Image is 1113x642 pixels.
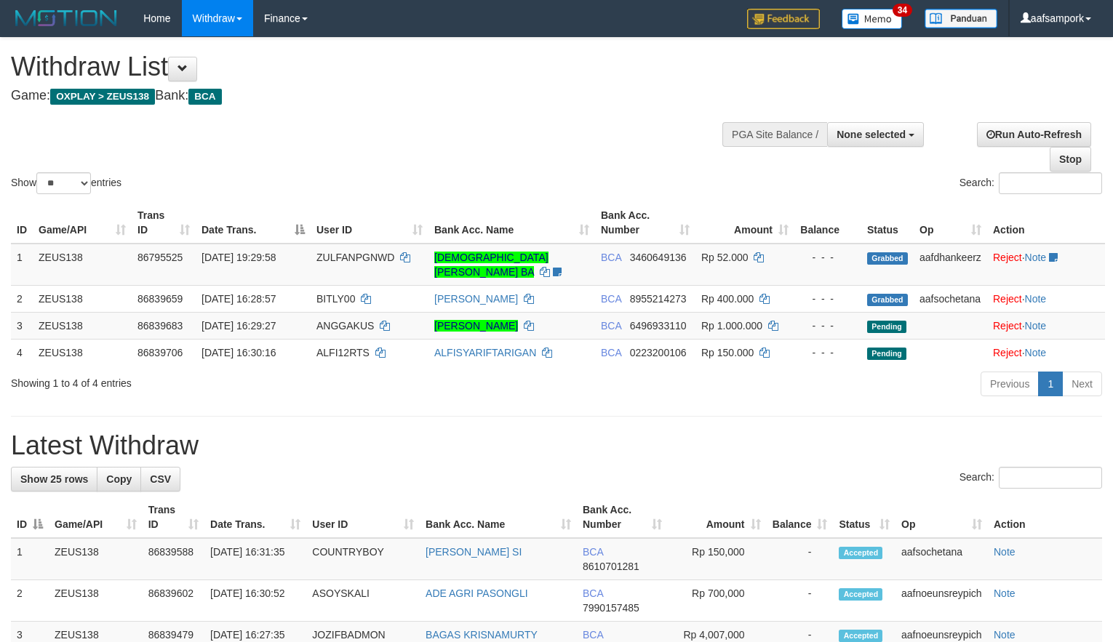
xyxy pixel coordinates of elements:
td: [DATE] 16:30:52 [204,580,306,622]
td: Rp 700,000 [668,580,766,622]
span: BITLY00 [316,293,355,305]
a: [PERSON_NAME] [434,293,518,305]
th: Game/API: activate to sort column ascending [49,497,143,538]
span: Accepted [839,588,882,601]
span: CSV [150,473,171,485]
td: · [987,244,1105,286]
span: Rp 1.000.000 [701,320,762,332]
td: ZEUS138 [33,339,132,366]
th: Amount: activate to sort column ascending [695,202,794,244]
button: None selected [827,122,924,147]
td: 1 [11,538,49,580]
span: Grabbed [867,252,908,265]
td: Rp 150,000 [668,538,766,580]
th: Status [861,202,914,244]
td: aafsochetana [914,285,987,312]
a: Note [1025,293,1047,305]
label: Search: [960,467,1102,489]
div: - - - [800,292,855,306]
th: ID: activate to sort column descending [11,497,49,538]
td: 2 [11,285,33,312]
input: Search: [999,172,1102,194]
h1: Latest Withdraw [11,431,1102,460]
div: Showing 1 to 4 of 4 entries [11,370,453,390]
span: [DATE] 16:29:27 [202,320,276,332]
img: Feedback.jpg [747,9,820,29]
label: Search: [960,172,1102,194]
td: aafnoeunsreypich [895,580,988,622]
td: 86839588 [143,538,204,580]
span: BCA [583,587,603,599]
td: 4 [11,339,33,366]
td: - [767,538,834,580]
a: Run Auto-Refresh [977,122,1091,147]
span: Copy 6496933110 to clipboard [630,320,687,332]
th: Balance: activate to sort column ascending [767,497,834,538]
span: ZULFANPGNWD [316,252,394,263]
span: ALFI12RTS [316,347,370,358]
th: Trans ID: activate to sort column ascending [132,202,196,244]
td: 3 [11,312,33,339]
td: [DATE] 16:31:35 [204,538,306,580]
td: - [767,580,834,622]
a: Reject [993,347,1022,358]
span: Copy 8610701281 to clipboard [583,561,639,572]
td: · [987,285,1105,312]
th: Action [988,497,1102,538]
th: User ID: activate to sort column ascending [306,497,420,538]
div: PGA Site Balance / [722,122,827,147]
td: · [987,339,1105,366]
a: ALFISYARIFTARIGAN [434,347,536,358]
th: ID [11,202,33,244]
td: COUNTRYBOY [306,538,420,580]
td: ZEUS138 [33,312,132,339]
h1: Withdraw List [11,52,727,81]
th: Date Trans.: activate to sort column descending [196,202,311,244]
span: Rp 150.000 [701,347,754,358]
input: Search: [999,467,1102,489]
a: Note [1025,347,1047,358]
h4: Game: Bank: [11,89,727,103]
a: [PERSON_NAME] SI [426,546,522,558]
td: ZEUS138 [49,538,143,580]
span: Copy 3460649136 to clipboard [630,252,687,263]
span: 86795525 [137,252,183,263]
td: ZEUS138 [49,580,143,622]
td: ZEUS138 [33,244,132,286]
th: Action [987,202,1105,244]
a: Copy [97,467,141,491]
span: Show 25 rows [20,473,88,485]
a: BAGAS KRISNAMURTY [426,629,538,641]
td: ZEUS138 [33,285,132,312]
th: Op: activate to sort column ascending [895,497,988,538]
a: Note [994,546,1016,558]
th: User ID: activate to sort column ascending [311,202,428,244]
a: ADE AGRI PASONGLI [426,587,528,599]
span: BCA [601,347,621,358]
span: 86839683 [137,320,183,332]
img: Button%20Memo.svg [842,9,903,29]
span: BCA [601,293,621,305]
td: ASOYSKALI [306,580,420,622]
img: panduan.png [925,9,997,28]
td: 2 [11,580,49,622]
a: Reject [993,252,1022,263]
th: Bank Acc. Number: activate to sort column ascending [577,497,668,538]
span: Accepted [839,630,882,642]
a: Show 25 rows [11,467,97,491]
span: OXPLAY > ZEUS138 [50,89,155,105]
span: [DATE] 16:28:57 [202,293,276,305]
span: BCA [583,629,603,641]
a: Note [994,629,1016,641]
a: Note [994,587,1016,599]
span: Pending [867,348,906,360]
th: Bank Acc. Name: activate to sort column ascending [420,497,577,538]
th: Game/API: activate to sort column ascending [33,202,132,244]
span: Copy 7990157485 to clipboard [583,602,639,614]
select: Showentries [36,172,91,194]
a: [DEMOGRAPHIC_DATA][PERSON_NAME] BA [434,252,548,278]
td: · [987,312,1105,339]
a: 1 [1038,372,1063,396]
th: Balance [794,202,861,244]
td: aafdhankeerz [914,244,987,286]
